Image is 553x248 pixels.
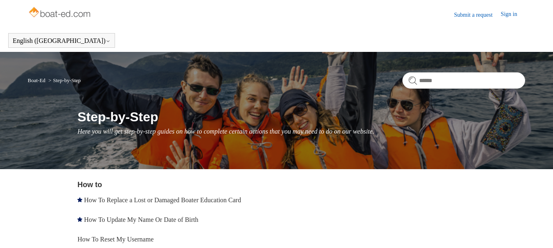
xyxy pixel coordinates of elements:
[77,217,82,222] svg: Promoted article
[13,37,111,45] button: English ([GEOGRAPHIC_DATA])
[77,197,82,202] svg: Promoted article
[28,77,45,83] a: Boat-Ed
[28,5,93,21] img: Boat-Ed Help Center home page
[402,72,525,89] input: Search
[77,107,525,127] h1: Step-by-Step
[77,181,102,189] a: How to
[84,197,241,203] a: How To Replace a Lost or Damaged Boater Education Card
[84,216,198,223] a: How To Update My Name Or Date of Birth
[454,11,501,19] a: Submit a request
[501,10,525,20] a: Sign in
[77,236,153,243] a: How To Reset My Username
[77,127,525,136] p: Here you will get step-by-step guides on how to complete certain actions that you may need to do ...
[47,77,81,83] li: Step-by-Step
[28,77,47,83] li: Boat-Ed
